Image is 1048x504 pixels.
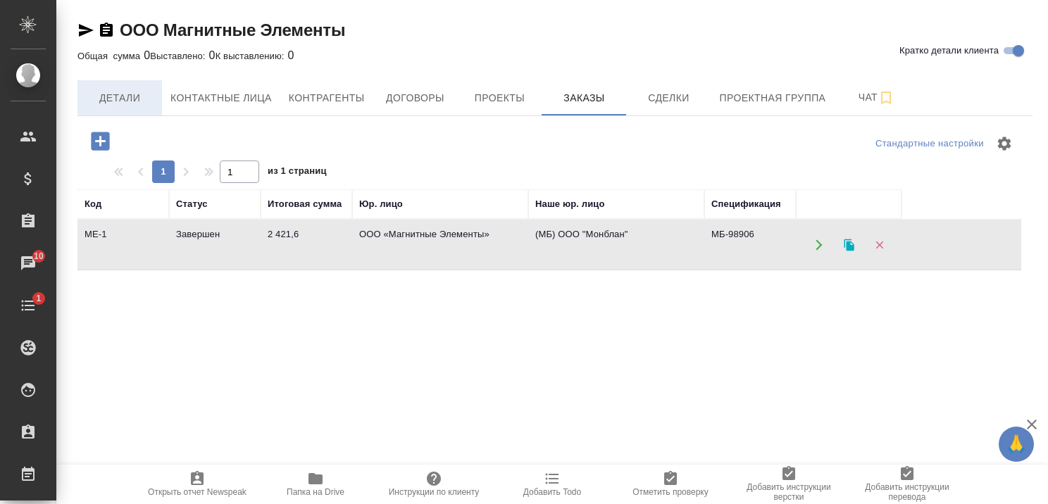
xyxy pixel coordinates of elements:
button: Добавить Todo [493,465,611,504]
span: Добавить инструкции верстки [738,482,840,502]
div: Итоговая сумма [268,197,342,211]
span: Добавить инструкции перевода [856,482,958,502]
button: Скопировать ссылку для ЯМессенджера [77,22,94,39]
td: ООО «Магнитные Элементы» [352,220,528,270]
div: Код [85,197,101,211]
div: Наше юр. лицо [535,197,605,211]
p: Общая сумма [77,51,144,61]
div: 0 0 0 [77,47,1033,64]
button: 🙏 [999,427,1034,462]
button: Папка на Drive [256,465,375,504]
button: Скопировать ссылку [98,22,115,39]
span: Заказы [550,89,618,107]
button: Отметить проверку [611,465,730,504]
button: Клонировать [835,230,863,259]
div: Юр. лицо [359,197,403,211]
span: Кратко детали клиента [899,44,999,58]
a: ООО Магнитные Элементы [120,20,345,39]
div: split button [872,133,987,155]
td: ME-1 [77,220,169,270]
td: (МБ) ООО "Монблан" [528,220,704,270]
span: из 1 страниц [268,163,327,183]
button: Удалить [865,230,894,259]
span: Отметить проверку [632,487,708,497]
button: Добавить инструкции перевода [848,465,966,504]
span: Контактные лица [170,89,272,107]
div: Статус [176,197,208,211]
span: Добавить Todo [523,487,581,497]
div: Спецификация [711,197,781,211]
td: 2 421,6 [261,220,352,270]
span: Детали [86,89,154,107]
button: Открыть [804,230,833,259]
span: 1 [27,291,49,305]
svg: Подписаться [878,89,894,106]
span: Чат [842,89,910,106]
td: Завершен [169,220,261,270]
span: Открыть отчет Newspeak [148,487,247,497]
span: Проекты [466,89,533,107]
span: 🙏 [1004,429,1028,459]
span: Настроить таблицу [987,127,1021,160]
button: Инструкции по клиенту [375,465,493,504]
a: 10 [4,246,53,281]
p: Выставлено: [150,51,208,61]
span: Проектная группа [719,89,825,107]
button: Открыть отчет Newspeak [138,465,256,504]
td: МБ-98906 [704,220,796,270]
span: Контрагенты [289,89,365,107]
a: 1 [4,288,53,323]
p: К выставлению: [216,51,288,61]
span: Сделки [635,89,702,107]
span: Папка на Drive [287,487,344,497]
span: Договоры [381,89,449,107]
button: Добавить проект [81,127,120,156]
button: Добавить инструкции верстки [730,465,848,504]
span: 10 [25,249,52,263]
span: Инструкции по клиенту [389,487,480,497]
